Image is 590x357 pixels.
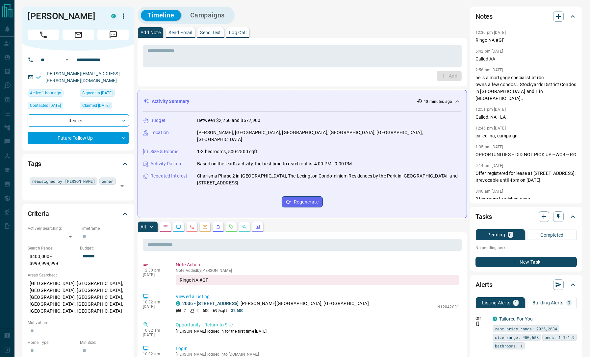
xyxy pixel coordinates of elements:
[82,90,113,96] span: Signed up [DATE]
[176,352,459,357] p: [PERSON_NAME] logged into [DOMAIN_NAME]
[482,300,511,305] p: Listing Alerts
[475,279,493,290] h2: Alerts
[30,102,61,109] span: Contacted [DATE]
[176,321,459,328] p: Opportunity - Return to Site
[532,300,564,305] p: Building Alerts
[80,340,129,345] p: Min Size:
[495,334,539,341] span: size range: 450,658
[197,148,258,155] p: 1-3 bedrooms, 500-2500 sqft
[475,196,577,202] p: 2 bedroom furnished asap
[80,226,129,231] p: Timeframe:
[475,114,577,121] p: Called, NA - LA
[229,224,234,229] svg: Requests
[28,226,77,231] p: Actively Searching:
[475,316,489,321] p: Off
[229,30,246,35] p: Log Call
[495,343,523,349] span: bathrooms: 1
[475,74,577,102] p: he is a mortgage specialist at rbc owns a few condos...Stockyards District Condos in [GEOGRAPHIC_...
[475,170,577,184] p: Offer registered for lease at [STREET_ADDRESS]. Irrevocable until 4pm on [DATE].
[82,102,110,109] span: Claimed [DATE]
[143,300,166,304] p: 10:32 am
[475,126,506,131] p: 12:46 pm [DATE]
[168,30,192,35] p: Send Email
[150,173,187,179] p: Repeated Interest
[143,268,166,273] p: 12:30 pm
[176,301,180,306] div: condos.ca
[495,325,557,332] span: rent price range: 2025,2634
[45,71,120,83] a: [PERSON_NAME][EMAIL_ADDRESS][PERSON_NAME][DOMAIN_NAME]
[487,232,505,237] p: Pending
[282,196,323,207] button: Regenerate
[200,30,221,35] p: Send Text
[176,261,459,268] p: Note Action
[80,102,129,111] div: Thu Apr 04 2024
[28,30,59,40] span: Call
[568,300,570,305] p: 0
[28,272,129,278] p: Areas Searched:
[231,308,244,314] p: $2,600
[202,224,208,229] svg: Emails
[36,75,41,80] svg: Email Verified
[545,334,575,341] span: beds: 1.1-1.9
[216,224,221,229] svg: Listing Alerts
[32,178,95,184] span: reassigned by [PERSON_NAME]
[475,209,577,225] div: Tasks
[28,278,129,317] p: [GEOGRAPHIC_DATA], [GEOGRAPHIC_DATA], [GEOGRAPHIC_DATA], [GEOGRAPHIC_DATA], [GEOGRAPHIC_DATA], [G...
[203,308,227,314] p: 600 - 699 sqft
[97,30,129,40] span: Message
[80,245,129,251] p: Budget:
[176,275,459,285] div: Ringc NA #GF
[176,328,459,334] p: [PERSON_NAME] logged in for the first time [DATE]
[437,304,459,310] p: N12042031
[117,181,127,191] button: Open
[475,132,577,139] p: called, na, campaign
[176,268,459,273] p: Note Added by [PERSON_NAME]
[152,98,189,105] p: Activity Summary
[28,251,77,269] p: $400,000 - $999,999,999
[197,160,352,167] p: Based on the lead's activity, the best time to reach out is: 4:00 PM - 9:00 PM
[499,316,533,321] a: Tailored For You
[475,49,503,54] p: 5:42 pm [DATE]
[143,95,461,107] div: Activity Summary40 minutes ago
[475,30,506,35] p: 12:30 pm [DATE]
[28,114,129,127] div: Renter
[423,99,452,105] p: 40 minutes ago
[63,56,71,64] button: Open
[141,225,146,229] p: All
[540,233,564,237] p: Completed
[143,328,166,333] p: 10:32 am
[242,224,247,229] svg: Opportunities
[515,300,517,305] p: 1
[143,304,166,309] p: [DATE]
[197,173,461,186] p: Charisma Phase 2 in [GEOGRAPHIC_DATA], The Lexington Condominium Residences by the Park in [GEOGR...
[150,148,179,155] p: Size & Rooms
[509,232,512,237] p: 0
[28,340,77,345] p: Home Type:
[28,156,129,172] div: Tags
[475,68,503,72] p: 2:58 pm [DATE]
[63,30,94,40] span: Email
[143,352,166,356] p: 10:32 am
[184,10,231,21] button: Campaigns
[28,11,101,21] h1: [PERSON_NAME]
[143,333,166,337] p: [DATE]
[111,14,116,18] div: condos.ca
[28,206,129,222] div: Criteria
[30,90,61,96] span: Active 1 hour ago
[475,321,480,326] svg: Push Notification Only
[102,178,114,184] span: owner
[150,129,169,136] p: Location
[28,320,129,326] p: Motivation:
[475,163,503,168] p: 9:14 am [DATE]
[28,208,49,219] h2: Criteria
[196,308,199,314] p: 2
[28,89,77,99] div: Fri Aug 15 2025
[150,117,166,124] p: Budget
[182,300,369,307] p: , [PERSON_NAME][GEOGRAPHIC_DATA], [GEOGRAPHIC_DATA]
[28,158,41,169] h2: Tags
[475,9,577,24] div: Notes
[176,293,459,300] p: Viewed a Listing
[189,224,194,229] svg: Calls
[475,11,493,22] h2: Notes
[182,301,239,306] a: 2006 - [STREET_ADDRESS]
